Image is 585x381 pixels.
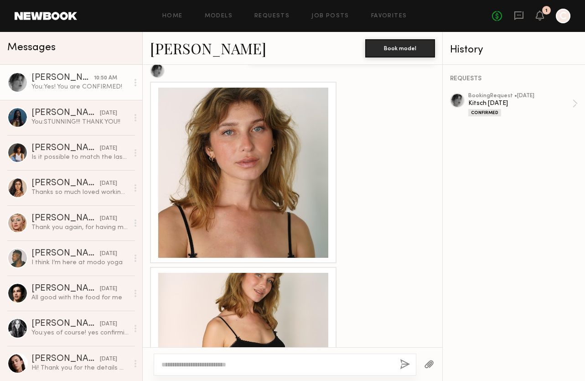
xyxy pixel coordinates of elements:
div: Kitsch [DATE] [468,99,572,108]
div: Thank you again, for having me - I can not wait to see photos! 😊 [31,223,129,232]
div: [PERSON_NAME] [31,249,100,258]
div: [DATE] [100,179,117,188]
a: Favorites [371,13,407,19]
div: [PERSON_NAME] [31,179,100,188]
a: Job Posts [311,13,349,19]
div: REQUESTS [450,76,578,82]
div: [PERSON_NAME] [31,144,100,153]
button: Book model [365,39,435,57]
a: Home [162,13,183,19]
a: C [556,9,570,23]
div: [PERSON_NAME] [31,73,94,83]
a: Models [205,13,233,19]
div: [PERSON_NAME] [31,214,100,223]
div: [PERSON_NAME] [31,319,100,329]
a: Requests [254,13,290,19]
div: All good with the food for me [31,293,129,302]
div: History [450,45,578,55]
div: 1 [545,8,548,13]
a: [PERSON_NAME] [150,38,266,58]
div: [DATE] [100,109,117,118]
span: Messages [7,42,56,53]
div: [DATE] [100,144,117,153]
div: You: STUNNING!!! THANK YOU!! [31,118,129,126]
div: booking Request • [DATE] [468,93,572,99]
div: [PERSON_NAME] [31,109,100,118]
div: Hi! Thank you for the details ✨ Got it If there’s 2% lactose-free milk, that would be perfect. Th... [31,364,129,372]
div: I think I’m here at modo yoga [31,258,129,267]
div: You: yes of course! yes confirming you're call time is 9am [31,329,129,337]
div: [DATE] [100,355,117,364]
div: Confirmed [468,109,501,116]
div: [PERSON_NAME] [31,355,100,364]
div: [DATE] [100,320,117,329]
div: [DATE] [100,285,117,293]
a: Book model [365,44,435,52]
a: bookingRequest •[DATE]Kitsch [DATE]Confirmed [468,93,578,116]
div: [DATE] [100,214,117,223]
div: 10:50 AM [94,74,117,83]
div: [DATE] [100,250,117,258]
div: You: Yes! You are CONFIRMED! [31,83,129,91]
div: Is it possible to match the last rate of $1000, considering unlimited usage? Thank you for consid... [31,153,129,162]
div: [PERSON_NAME] [31,284,100,293]
div: Thanks so much loved working with you all :) [31,188,129,197]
